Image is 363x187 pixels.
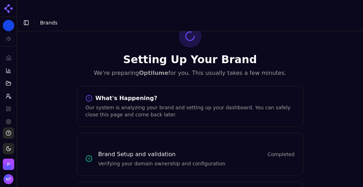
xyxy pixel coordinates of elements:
[268,151,295,158] span: Completed
[85,104,295,118] div: Our system is analyzing your brand and setting up your dashboard. You can safely close this page ...
[4,174,13,184] img: Nate Tower
[3,159,14,170] button: Open organization switcher
[4,174,13,184] button: Open user button
[3,20,14,31] button: Current brand: Optilume
[85,95,295,102] div: What's Happening?
[40,19,343,26] nav: breadcrumb
[98,160,295,167] p: Verifying your domain ownership and configuration
[3,20,14,31] img: Optilume
[40,20,57,26] span: Brands
[77,69,303,77] p: We're preparing for you. This usually takes a few minutes.
[98,150,175,159] h3: Brand Setup and validation
[139,70,168,76] strong: Optilume
[77,53,303,66] h1: Setting Up Your Brand
[3,159,14,170] img: Perrill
